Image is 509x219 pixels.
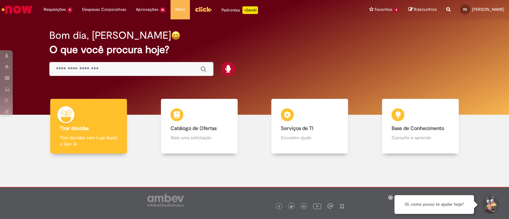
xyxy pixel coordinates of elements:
[221,6,258,14] div: Padroniza
[1,3,33,16] img: ServiceNow
[339,203,345,209] img: logo_footer_naosei.png
[394,7,399,13] span: 4
[171,31,180,40] img: happy-face.png
[195,4,212,14] img: click_logo_yellow_360x200.png
[480,195,499,214] button: Iniciar Conversa de Suporte
[414,6,437,12] span: Rascunhos
[327,203,333,209] img: logo_footer_workplace.png
[290,205,293,208] img: logo_footer_twitter.png
[171,125,217,132] b: Catálogo de Ofertas
[463,7,467,11] span: RS
[175,6,185,13] span: More
[136,6,158,13] span: Aprovações
[60,125,89,132] b: Tirar dúvidas
[60,134,117,147] p: Tirar dúvidas com Lupi Assist e Gen Ai
[281,134,338,141] p: Encontre ajuda
[67,7,73,13] span: 9
[44,6,66,13] span: Requisições
[49,30,171,41] h2: Bom dia, [PERSON_NAME]
[365,99,476,154] a: Base de Conhecimento Consulte e aprenda
[171,134,228,141] p: Abra uma solicitação
[392,125,444,132] b: Base de Conhecimento
[49,44,460,55] h2: O que você procura hoje?
[254,99,365,154] a: Serviços de TI Encontre ajuda
[277,205,281,208] img: logo_footer_facebook.png
[302,205,305,209] img: logo_footer_linkedin.png
[394,195,474,214] div: Oi, como posso te ajudar hoje?
[408,7,437,13] a: Rascunhos
[147,194,184,207] img: logo_footer_ambev_rotulo_gray.png
[281,125,313,132] b: Serviços de TI
[160,7,166,13] span: 15
[33,99,144,154] a: Tirar dúvidas Tirar dúvidas com Lupi Assist e Gen Ai
[472,7,504,12] span: [PERSON_NAME]
[82,6,126,13] span: Despesas Corporativas
[242,6,258,14] p: +GenAi
[375,6,392,13] span: Favoritos
[313,202,321,210] img: logo_footer_youtube.png
[392,134,449,141] p: Consulte e aprenda
[144,99,255,154] a: Catálogo de Ofertas Abra uma solicitação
